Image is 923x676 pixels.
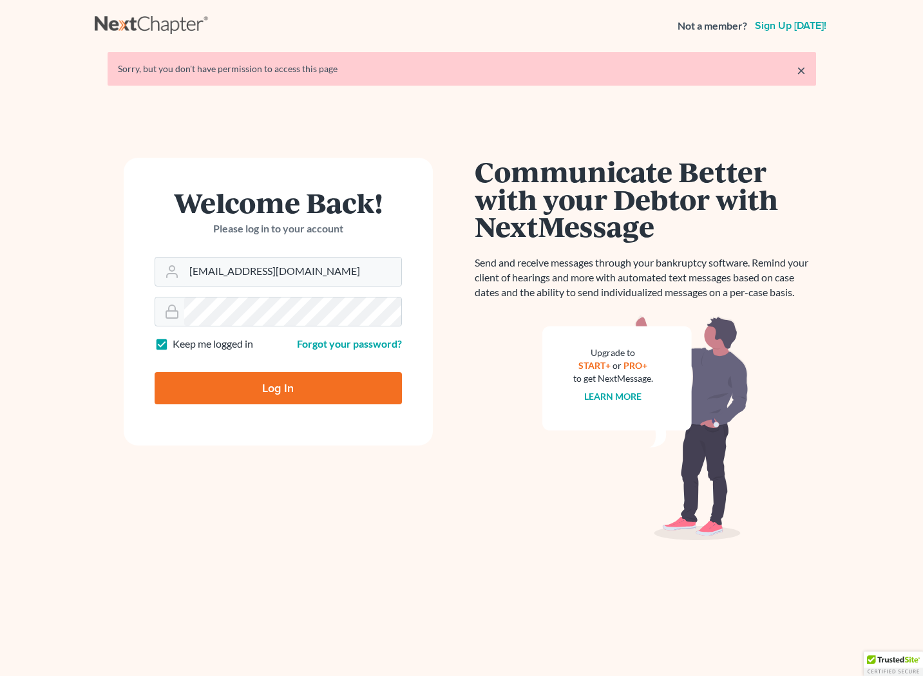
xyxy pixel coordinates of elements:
span: or [613,360,622,371]
a: START+ [578,360,611,371]
a: Forgot your password? [297,337,402,350]
a: × [797,62,806,78]
strong: Not a member? [678,19,747,33]
a: Learn more [584,391,642,402]
a: Sign up [DATE]! [752,21,829,31]
p: Please log in to your account [155,221,402,236]
input: Email Address [184,258,401,286]
div: Upgrade to [573,346,653,359]
div: to get NextMessage. [573,372,653,385]
p: Send and receive messages through your bankruptcy software. Remind your client of hearings and mo... [475,256,816,300]
div: Sorry, but you don't have permission to access this page [118,62,806,75]
input: Log In [155,372,402,404]
label: Keep me logged in [173,337,253,352]
a: PRO+ [623,360,647,371]
img: nextmessage_bg-59042aed3d76b12b5cd301f8e5b87938c9018125f34e5fa2b7a6b67550977c72.svg [542,315,748,541]
h1: Welcome Back! [155,189,402,216]
div: TrustedSite Certified [864,652,923,676]
h1: Communicate Better with your Debtor with NextMessage [475,158,816,240]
